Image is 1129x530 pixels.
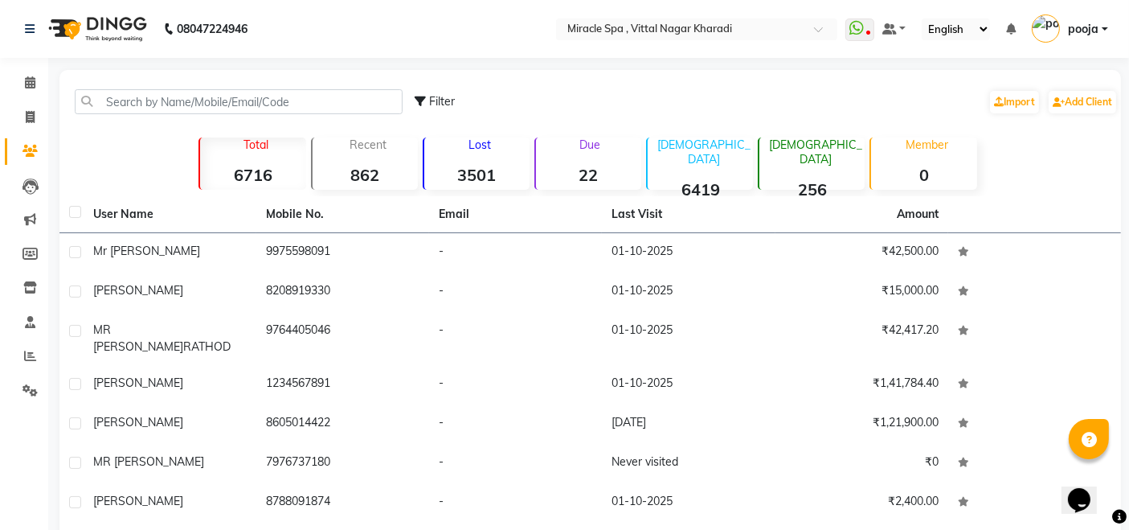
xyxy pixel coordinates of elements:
[93,244,200,258] span: mr [PERSON_NAME]
[429,365,602,405] td: -
[775,483,948,523] td: ₹2,400.00
[990,91,1039,113] a: Import
[602,405,775,444] td: [DATE]
[429,312,602,365] td: -
[775,405,948,444] td: ₹1,21,900.00
[1032,14,1060,43] img: pooja
[602,365,775,405] td: 01-10-2025
[41,6,151,51] img: logo
[602,273,775,312] td: 01-10-2025
[429,94,455,109] span: Filter
[75,89,403,114] input: Search by Name/Mobile/Email/Code
[1062,466,1113,514] iframe: chat widget
[256,444,429,483] td: 7976737180
[256,405,429,444] td: 8605014422
[429,405,602,444] td: -
[431,138,530,152] p: Lost
[775,273,948,312] td: ₹15,000.00
[766,138,865,166] p: [DEMOGRAPHIC_DATA]
[775,444,948,483] td: ₹0
[84,196,256,233] th: User Name
[200,165,305,185] strong: 6716
[536,165,641,185] strong: 22
[775,233,948,273] td: ₹42,500.00
[602,233,775,273] td: 01-10-2025
[319,138,418,152] p: Recent
[429,483,602,523] td: -
[877,138,976,152] p: Member
[256,273,429,312] td: 8208919330
[183,339,231,354] span: RATHOD
[429,273,602,312] td: -
[256,483,429,523] td: 8788091874
[759,179,865,199] strong: 256
[207,138,305,152] p: Total
[887,196,948,232] th: Amount
[429,196,602,233] th: Email
[539,138,641,152] p: Due
[177,6,247,51] b: 08047224946
[313,165,418,185] strong: 862
[93,376,183,390] span: [PERSON_NAME]
[429,444,602,483] td: -
[93,283,183,298] span: [PERSON_NAME]
[256,233,429,273] td: 9975598091
[1049,91,1116,113] a: Add Client
[602,444,775,483] td: Never visited
[648,179,753,199] strong: 6419
[424,165,530,185] strong: 3501
[93,454,204,469] span: MR [PERSON_NAME]
[602,196,775,233] th: Last Visit
[429,233,602,273] td: -
[602,483,775,523] td: 01-10-2025
[654,138,753,166] p: [DEMOGRAPHIC_DATA]
[1068,21,1098,38] span: pooja
[871,165,976,185] strong: 0
[256,312,429,365] td: 9764405046
[256,365,429,405] td: 1234567891
[775,365,948,405] td: ₹1,41,784.40
[775,312,948,365] td: ₹42,417.20
[256,196,429,233] th: Mobile No.
[93,494,183,508] span: [PERSON_NAME]
[93,415,183,429] span: [PERSON_NAME]
[602,312,775,365] td: 01-10-2025
[93,323,183,354] span: MR [PERSON_NAME]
